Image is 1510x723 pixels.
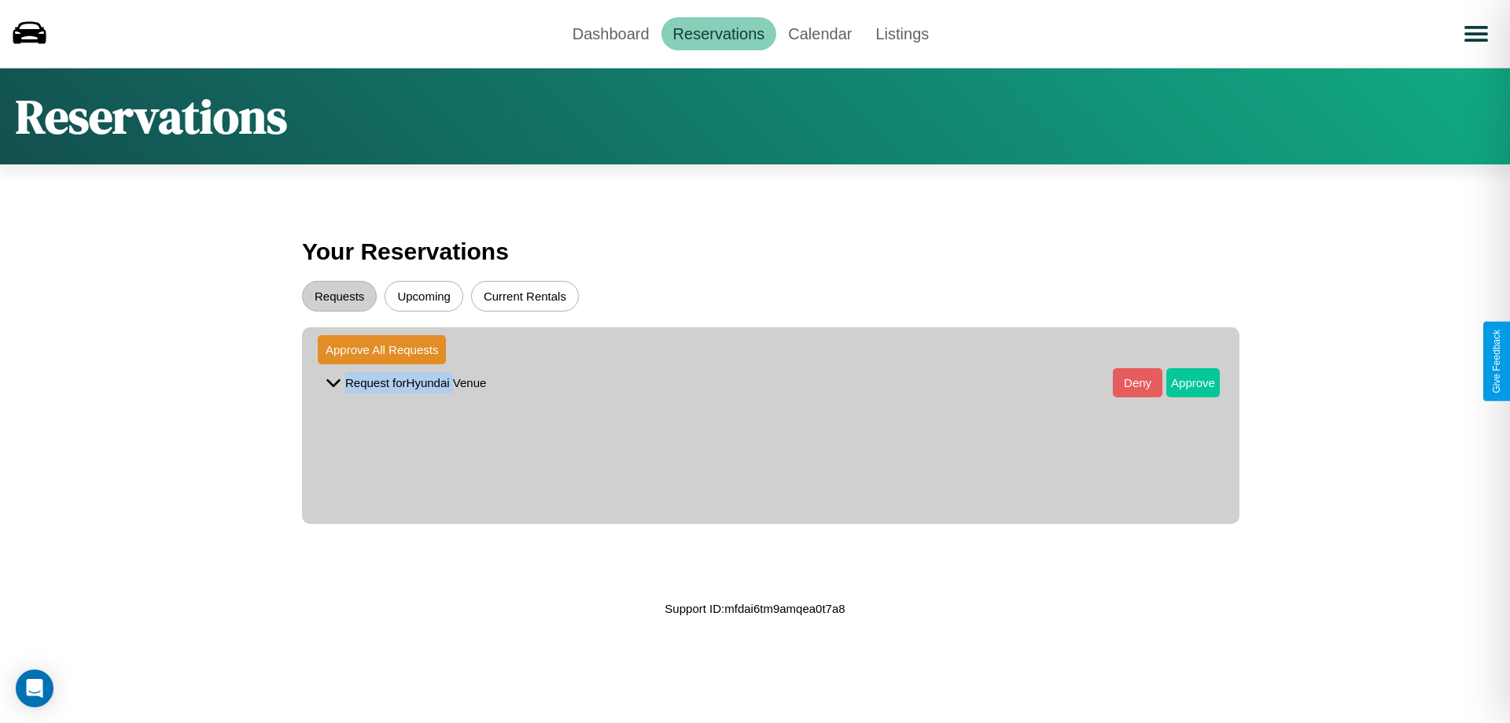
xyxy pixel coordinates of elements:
a: Reservations [661,17,777,50]
a: Calendar [776,17,864,50]
h1: Reservations [16,84,287,149]
p: Request for Hyundai Venue [345,372,486,393]
button: Open menu [1454,12,1498,56]
button: Upcoming [385,281,463,312]
h3: Your Reservations [302,231,1208,273]
div: Give Feedback [1491,330,1502,393]
button: Requests [302,281,377,312]
a: Dashboard [561,17,661,50]
button: Deny [1113,368,1162,397]
a: Listings [864,17,941,50]
p: Support ID: mfdai6tm9amqea0t7a8 [665,598,845,619]
button: Approve [1166,368,1220,397]
button: Approve All Requests [318,335,446,364]
button: Current Rentals [471,281,579,312]
div: Open Intercom Messenger [16,670,53,707]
